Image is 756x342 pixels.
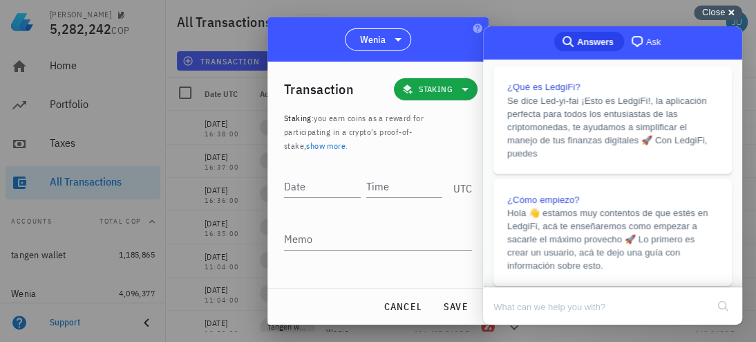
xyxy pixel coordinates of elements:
[483,26,742,325] iframe: Help Scout Beacon - Live Chat, Contact Form, and Knowledge Base
[284,111,472,153] p: :
[306,141,346,151] a: show more
[694,6,742,20] button: Close
[448,167,472,201] div: UTC
[377,294,428,319] button: cancel
[439,300,472,313] span: save
[702,7,725,17] span: Close
[359,33,385,46] span: Wenia
[383,300,422,313] span: cancel
[284,113,312,123] span: Staking
[433,294,478,319] button: save
[284,113,424,151] span: you earn coins as a reward for participating in a crypto's proof-of-stake, .
[284,78,354,100] div: Transaction
[419,82,453,96] span: Staking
